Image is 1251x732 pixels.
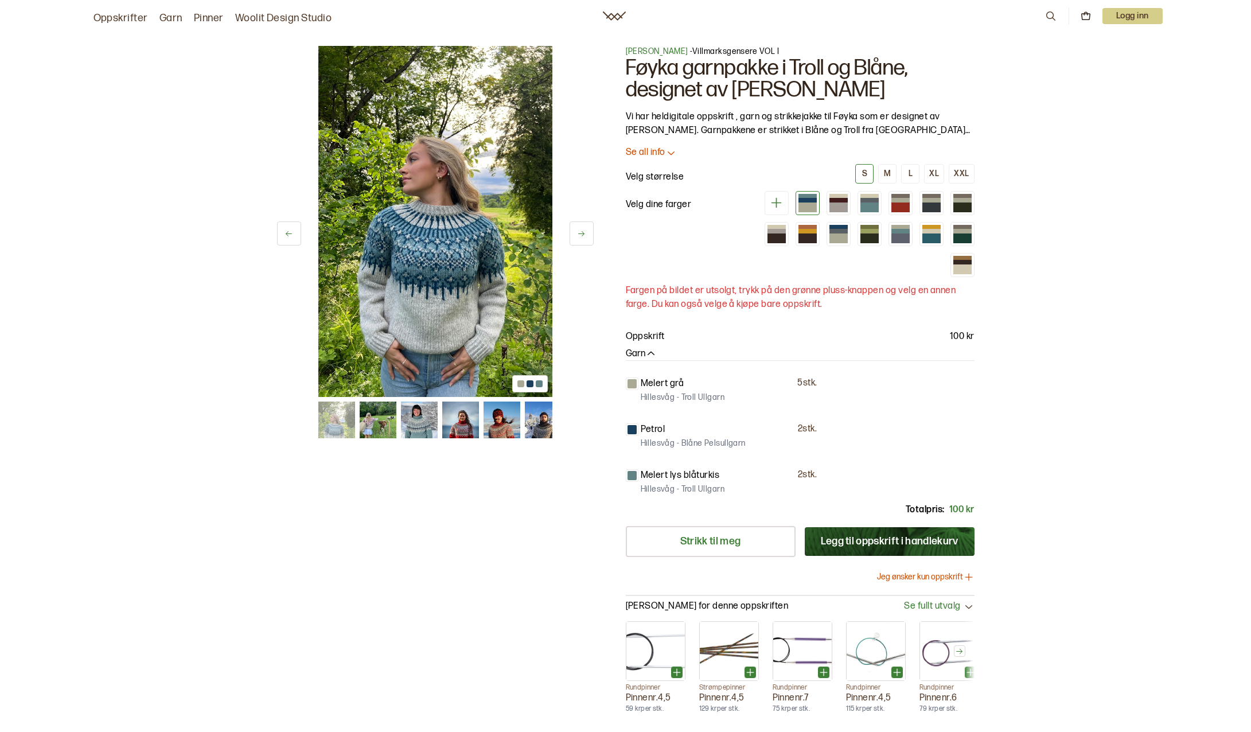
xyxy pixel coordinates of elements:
[796,222,820,246] div: Brun og oransje (utsolgt)
[919,222,944,246] div: Turkis og oker (utsolgt)
[919,191,944,215] div: Koksgrå Troll (utsolgt)
[919,683,979,692] p: Rundpinner
[700,622,758,680] img: Pinne
[858,191,882,215] div: Turkis (utsolgt)
[827,222,851,246] div: Grå og Petrol (utsolgt)
[773,683,832,692] p: Rundpinner
[159,10,182,26] a: Garn
[878,164,897,184] button: M
[919,692,979,704] p: Pinnenr. 6
[888,191,913,215] div: Rød Blåne (utsolgt)
[773,692,832,704] p: Pinnenr. 7
[904,601,960,613] span: Se fullt utvalg
[626,57,975,101] h1: Føyka garnpakke i Troll og Blåne, designet av [PERSON_NAME]
[765,222,789,246] div: Brun og beige (utsolgt)
[950,253,975,277] div: Ubleket hvit (utsolgt)
[901,164,919,184] button: L
[641,423,665,437] p: Petrol
[603,11,626,21] a: Woolit
[827,191,851,215] div: Lys brun melert Troll (utsolgt)
[626,147,975,159] button: Se all info
[950,330,975,344] p: 100 kr
[924,164,944,184] button: XL
[773,704,832,714] p: 75 kr per stk.
[858,222,882,246] div: Jaktgrønn og Lime (utsolgt)
[954,169,969,179] div: XXL
[641,377,684,391] p: Melert grå
[798,469,817,481] p: 2 stk.
[906,503,945,517] p: Totalpris:
[950,222,975,246] div: Grønn og grå (utsolgt)
[626,601,975,613] button: [PERSON_NAME] for denne oppskriftenSe fullt utvalg
[1102,8,1163,24] button: User dropdown
[846,683,906,692] p: Rundpinner
[699,692,759,704] p: Pinnenr. 4,5
[626,284,975,312] p: Fargen på bildet er utsolgt, trykk på den grønne pluss-knappen og velg en annen farge. Du kan ogs...
[862,169,867,179] div: S
[641,392,725,403] p: Hillesvåg - Troll Ullgarn
[626,46,975,57] p: - Villmarksgensere VOL I
[805,527,975,556] button: Legg til oppskrift i handlekurv
[699,683,759,692] p: Strømpepinner
[235,10,332,26] a: Woolit Design Studio
[773,622,832,680] img: Pinne
[626,198,692,212] p: Velg dine farger
[950,191,975,215] div: Jaktgrønn Troll (utsolgt)
[846,704,906,714] p: 115 kr per stk.
[626,601,789,613] p: [PERSON_NAME] for denne oppskriften
[929,169,939,179] div: XL
[626,704,685,714] p: 59 kr per stk.
[626,526,796,557] a: Strikk til meg
[318,46,552,397] img: Bilde av oppskrift
[919,704,979,714] p: 79 kr per stk.
[626,622,685,680] img: Pinne
[949,503,975,517] p: 100 kr
[699,704,759,714] p: 129 kr per stk.
[626,330,665,344] p: Oppskrift
[1102,8,1163,24] p: Logg inn
[626,692,685,704] p: Pinnenr. 4,5
[626,170,684,184] p: Velg størrelse
[797,377,817,390] p: 5 stk.
[626,683,685,692] p: Rundpinner
[626,348,657,360] button: Garn
[877,571,975,583] button: Jeg ønsker kun oppskrift
[626,147,665,159] p: Se all info
[641,484,725,495] p: Hillesvåg - Troll Ullgarn
[846,692,906,704] p: Pinnenr. 4,5
[888,222,913,246] div: Blå (utsolgt)
[626,110,975,138] p: Vi har heldigitale oppskrift , garn og strikkejakke til Føyka som er designet av [PERSON_NAME]. G...
[641,469,720,482] p: Melert lys blåturkis
[626,46,688,56] a: [PERSON_NAME]
[909,169,913,179] div: L
[847,622,905,680] img: Pinne
[949,164,974,184] button: XXL
[920,622,979,680] img: Pinne
[93,10,148,26] a: Oppskrifter
[641,438,746,449] p: Hillesvåg - Blåne Pelsullgarn
[796,191,820,215] div: Grå og turkis (utsolgt)
[884,169,891,179] div: M
[194,10,224,26] a: Pinner
[798,423,817,435] p: 2 stk.
[855,164,874,184] button: S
